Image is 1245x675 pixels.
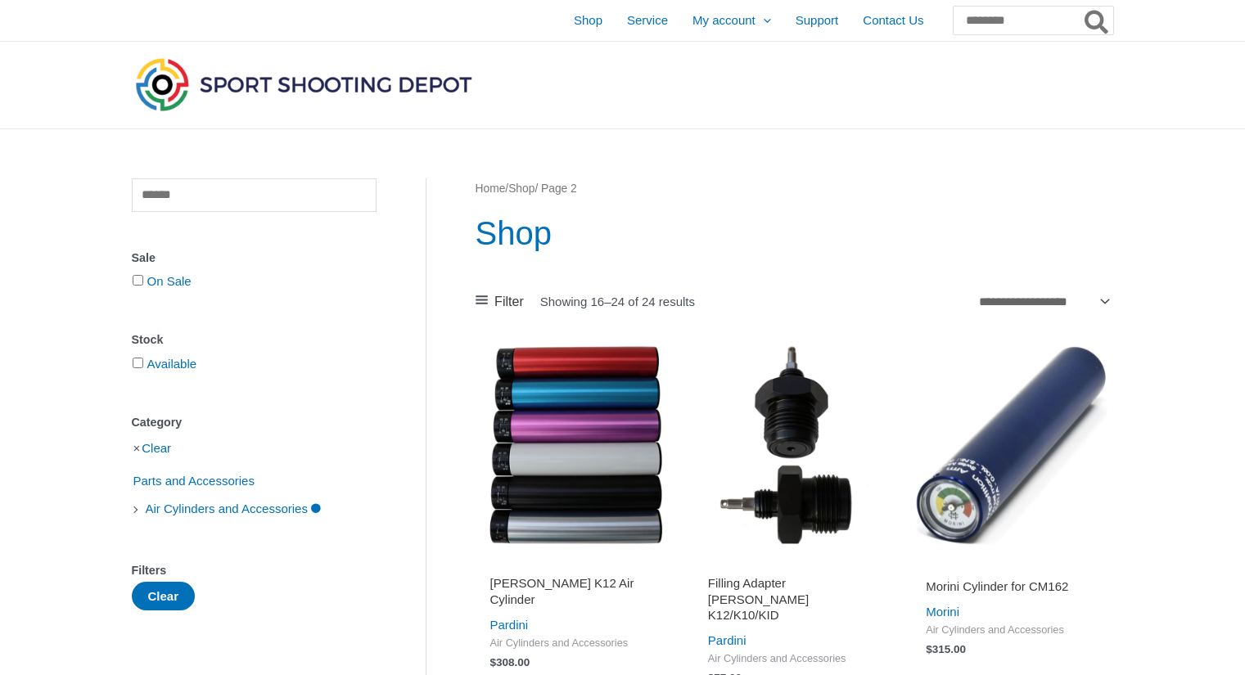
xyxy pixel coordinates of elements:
span: Air Cylinders and Accessories [708,652,880,666]
a: Pardini [490,618,529,632]
img: Cylinder for CM162 [911,344,1112,546]
iframe: Customer reviews powered by Trustpilot [708,556,880,575]
a: Morini [926,605,959,619]
input: On Sale [133,275,143,286]
a: Home [476,182,506,195]
img: Pardini K12 Air Cylinder [476,344,677,546]
a: [PERSON_NAME] K12 Air Cylinder [490,575,662,614]
h2: Morini Cylinder for CM162 [926,578,1098,595]
a: On Sale [147,274,192,288]
a: Parts and Accessories [132,473,256,487]
div: Filters [132,559,377,583]
nav: Breadcrumb [476,178,1113,200]
a: Pardini [708,633,747,647]
a: Clear [142,441,171,455]
span: Air Cylinders and Accessories [926,623,1098,637]
span: Air Cylinders and Accessories [490,637,662,650]
img: Sport Shooting Depot [132,54,476,115]
button: Clear [132,582,196,610]
h2: Filling Adapter [PERSON_NAME] K12/K10/KID [708,575,880,623]
input: Available [133,358,143,368]
a: Filter [476,290,524,314]
div: Category [132,411,377,434]
select: Shop order [973,289,1113,313]
iframe: Customer reviews powered by Trustpilot [926,556,1098,575]
img: Filling Adapter Pardini K12/K10/KID [693,344,895,546]
a: Morini Cylinder for CM162 [926,578,1098,601]
bdi: 315.00 [926,643,966,655]
span: Filter [494,290,524,314]
bdi: 308.00 [490,656,530,668]
div: Stock [132,328,377,352]
button: Search [1081,7,1113,34]
p: Showing 16–24 of 24 results [540,295,695,308]
div: Sale [132,246,377,270]
h2: [PERSON_NAME] K12 Air Cylinder [490,575,662,607]
span: Parts and Accessories [132,467,256,495]
span: $ [926,643,932,655]
span: Air Cylinders and Accessories [144,495,309,523]
a: Available [147,357,197,371]
a: Filling Adapter [PERSON_NAME] K12/K10/KID [708,575,880,629]
span: $ [490,656,497,668]
a: Air Cylinders and Accessories [144,501,323,515]
iframe: Customer reviews powered by Trustpilot [490,556,662,575]
h1: Shop [476,210,1113,256]
a: Shop [508,182,535,195]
